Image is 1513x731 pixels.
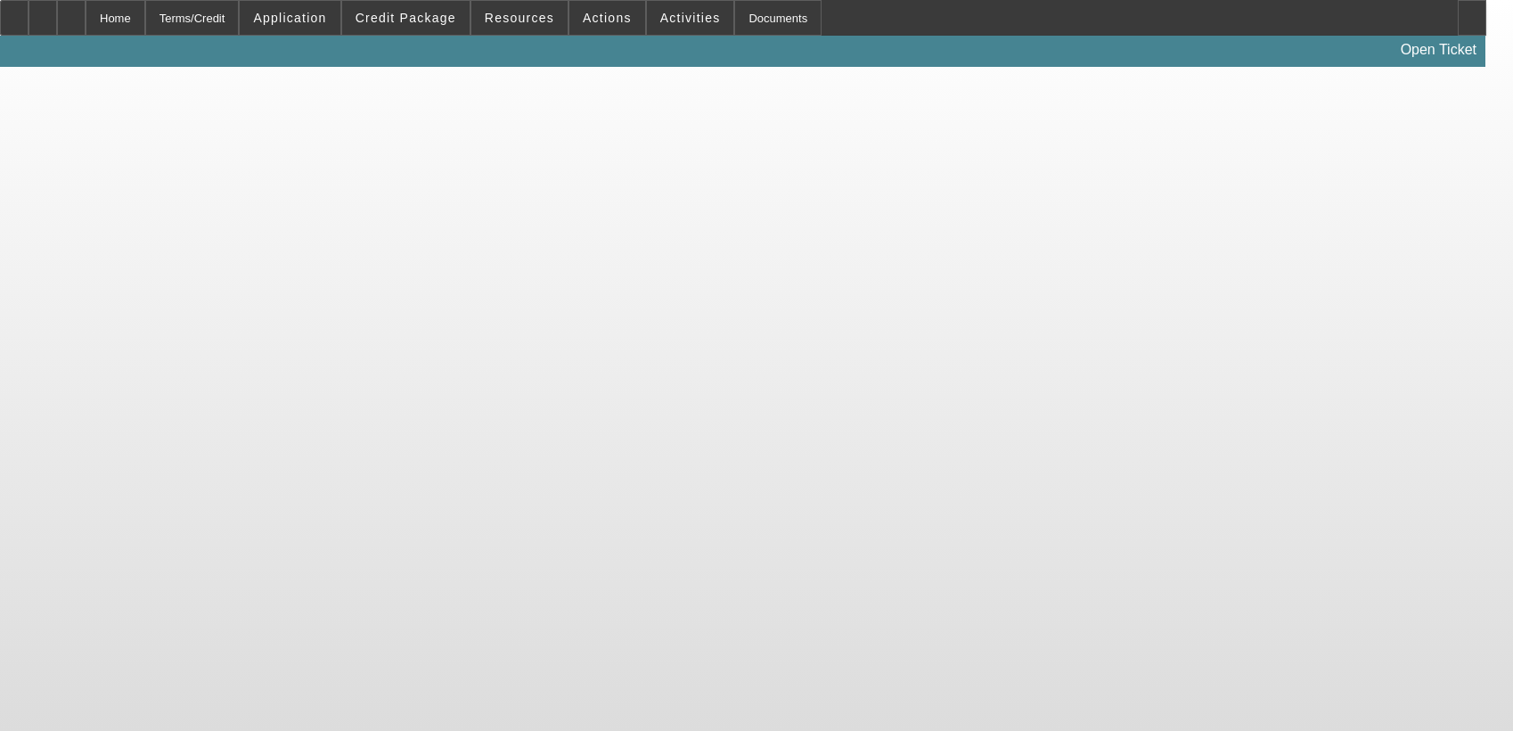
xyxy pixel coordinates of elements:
button: Credit Package [342,1,470,35]
span: Resources [485,11,554,25]
span: Application [253,11,326,25]
span: Credit Package [356,11,456,25]
button: Application [240,1,339,35]
span: Actions [583,11,632,25]
button: Actions [569,1,645,35]
button: Resources [471,1,568,35]
button: Activities [647,1,734,35]
a: Open Ticket [1394,35,1484,65]
span: Activities [660,11,721,25]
